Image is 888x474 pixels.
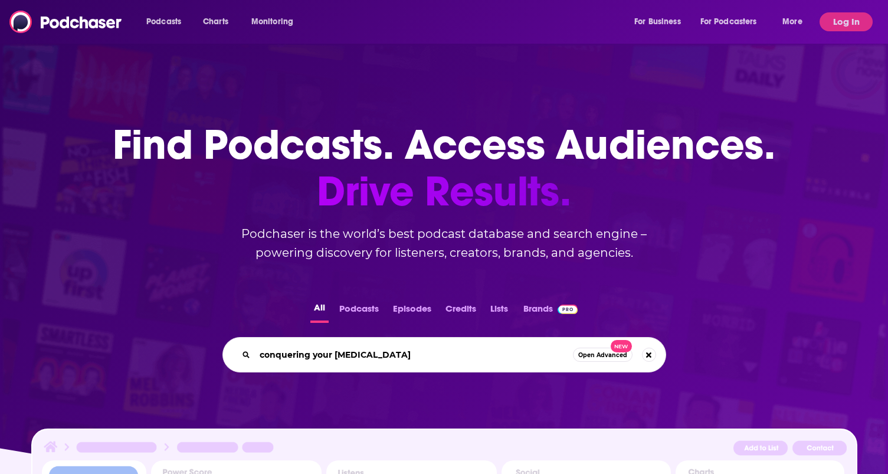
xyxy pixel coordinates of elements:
img: Podchaser - Follow, Share and Rate Podcasts [9,11,123,33]
a: BrandsPodchaser Pro [523,300,578,323]
div: Search podcasts, credits, & more... [222,337,666,372]
img: Podchaser Pro [558,305,578,314]
button: Lists [487,300,512,323]
span: Charts [203,14,228,30]
button: Log In [820,12,873,31]
button: open menu [693,12,774,31]
span: For Podcasters [700,14,757,30]
h1: Find Podcasts. Access Audiences. [113,122,775,215]
span: Open Advanced [578,352,627,358]
h2: Podchaser is the world’s best podcast database and search engine – powering discovery for listene... [208,224,680,262]
span: More [782,14,802,30]
button: Open AdvancedNew [573,348,633,362]
span: For Business [634,14,681,30]
button: open menu [243,12,309,31]
button: open menu [774,12,817,31]
button: All [310,300,329,323]
span: Podcasts [146,14,181,30]
button: Podcasts [336,300,382,323]
button: open menu [138,12,196,31]
button: open menu [626,12,696,31]
span: New [611,340,632,352]
button: Credits [442,300,480,323]
span: Drive Results. [113,168,775,215]
span: Monitoring [251,14,293,30]
a: Charts [195,12,235,31]
img: Podcast Insights Header [42,439,847,460]
input: Search podcasts, credits, & more... [255,345,573,364]
button: Episodes [389,300,435,323]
